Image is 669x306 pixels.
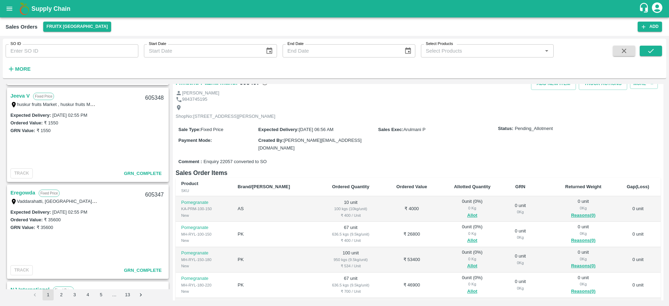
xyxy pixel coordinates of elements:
a: Eregowda [10,188,35,197]
div: 0 unit [557,275,610,296]
button: Choose date [401,44,415,58]
div: 0 unit [510,228,531,241]
p: Fixed Price [39,190,60,197]
label: Sale Type : [178,127,201,132]
div: MH-RYL-150-180 [181,257,226,263]
span: Enquiry 22057 converted to SO [203,159,267,165]
div: 605347 [141,187,168,203]
b: Supply Chain [31,5,70,12]
b: Ordered Value [397,184,427,189]
div: 636.5 kgs (9.5kg/unit) [323,282,378,288]
input: Start Date [144,44,260,58]
div: 636.5 kgs (9.5kg/unit) [323,231,378,237]
div: 0 unit [557,224,610,245]
td: PK [232,247,318,273]
p: 9843745195 [182,96,207,103]
div: 0 unit [510,253,531,266]
div: 0 unit [557,198,610,219]
div: 950 kgs (9.5kg/unit) [323,257,378,263]
b: Product [181,181,198,186]
td: 0 unit [615,222,661,247]
div: KA-PRM-100-150 [181,206,226,212]
div: New [181,212,226,219]
b: Ordered Quantity [332,184,369,189]
p: Pomegranate [181,199,226,206]
a: Jeeva V [10,91,30,100]
div: ₹ 400 / Unit [323,212,378,219]
button: Reasons(0) [557,262,610,270]
p: ShopNo:[STREET_ADDRESS][PERSON_NAME] [176,113,275,120]
td: ₹ 46900 [383,273,440,298]
button: Reasons(0) [557,288,610,296]
div: 0 unit ( 0 %) [446,198,499,219]
td: PK [232,222,318,247]
b: Returned Weight [565,184,601,189]
span: Arulmani P [403,127,426,132]
div: 0 Kg [446,256,499,262]
label: ₹ 1550 [37,128,51,133]
label: Expected Delivery : [10,209,51,215]
button: Go to page 4 [82,289,93,300]
label: [DATE] 02:55 PM [52,113,87,118]
button: Reasons(0) [557,212,610,220]
td: 0 unit [615,273,661,298]
div: 0 Kg [510,209,531,215]
td: PK [232,273,318,298]
button: Go to page 13 [122,289,133,300]
td: 67 unit [318,273,383,298]
button: page 1 [43,289,54,300]
div: 605348 [141,90,168,106]
td: 67 unit [318,222,383,247]
h6: Sales Order Items [176,168,661,178]
button: Go to page 2 [56,289,67,300]
nav: pagination navigation [28,289,147,300]
div: customer-support [639,2,651,15]
label: Ordered Value: [10,217,43,222]
div: New [181,288,226,294]
div: ₹ 700 / Unit [323,288,378,294]
label: End Date [287,41,303,47]
div: 0 Kg [557,281,610,287]
button: Allot [467,237,477,245]
div: … [109,292,120,298]
div: New [181,237,226,244]
div: 0 Kg [446,205,499,211]
button: Add [638,22,662,32]
button: Allot [467,288,477,296]
b: Allotted Quantity [454,184,491,189]
label: ₹ 35600 [44,217,61,222]
a: NJ International [10,285,49,294]
a: Supply Chain [31,4,639,14]
strong: More [15,66,31,72]
label: Ordered Value: [10,120,43,125]
div: SKU [181,188,226,194]
label: Expected Delivery : [258,127,299,132]
label: GRN Value: [10,128,35,133]
button: Open [542,46,551,55]
div: ₹ 534 / Unit [323,263,378,269]
button: More [6,63,32,75]
td: ₹ 53400 [383,247,440,273]
div: 0 Kg [510,285,531,291]
div: New [181,263,226,269]
div: 0 Kg [510,234,531,240]
span: Fixed Price [201,127,223,132]
div: 0 unit ( 0 %) [446,275,499,296]
button: Go to next page [135,289,146,300]
div: 0 Kg [557,230,610,237]
div: 0 Kg [510,260,531,266]
div: MH-RYL-100-150 [181,231,226,237]
label: Payment Mode : [178,138,212,143]
label: Expected Delivery : [10,113,51,118]
div: 0 Kg [557,205,610,211]
label: Comment : [178,159,202,165]
button: Choose date [263,44,276,58]
p: Fixed Price [33,93,54,100]
span: GRN_Complete [124,171,162,176]
label: Vaddarahatti, [GEOGRAPHIC_DATA], [GEOGRAPHIC_DATA], [GEOGRAPHIC_DATA] ([GEOGRAPHIC_DATA]), [GEOGR... [17,198,360,204]
td: 0 unit [615,247,661,273]
img: logo [17,2,31,16]
p: Fixed Price [53,286,74,294]
span: [DATE] 06:56 AM [299,127,333,132]
div: 0 unit [510,278,531,291]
